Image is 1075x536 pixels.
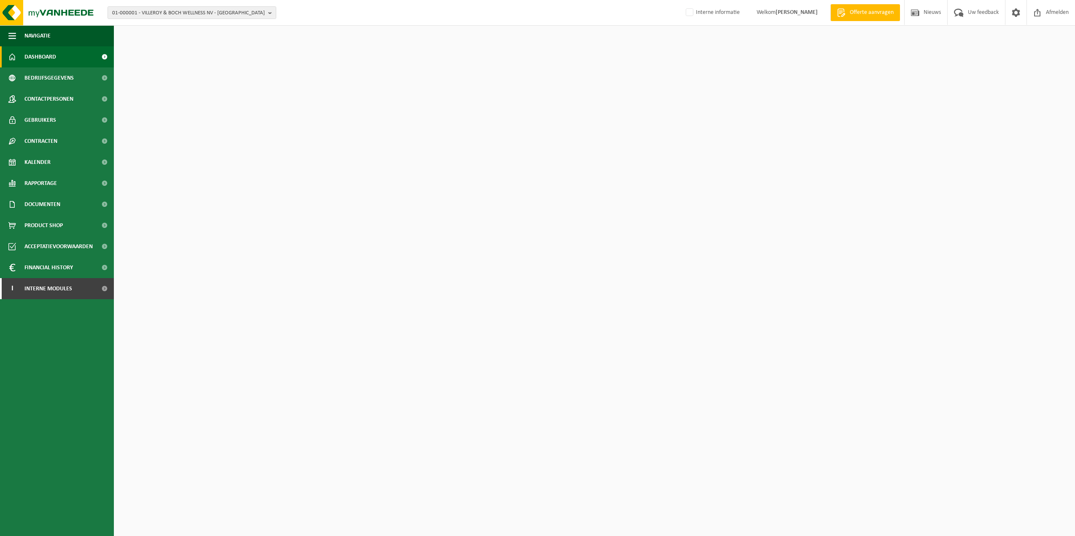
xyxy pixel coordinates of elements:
label: Interne informatie [684,6,740,19]
span: Navigatie [24,25,51,46]
span: Interne modules [24,278,72,299]
span: Financial History [24,257,73,278]
span: Gebruikers [24,110,56,131]
span: 01-000001 - VILLEROY & BOCH WELLNESS NV - [GEOGRAPHIC_DATA] [112,7,265,19]
span: I [8,278,16,299]
span: Contracten [24,131,57,152]
span: Contactpersonen [24,88,73,110]
button: 01-000001 - VILLEROY & BOCH WELLNESS NV - [GEOGRAPHIC_DATA] [108,6,276,19]
a: Offerte aanvragen [830,4,900,21]
span: Bedrijfsgegevens [24,67,74,88]
strong: [PERSON_NAME] [776,9,818,16]
span: Kalender [24,152,51,173]
span: Rapportage [24,173,57,194]
span: Product Shop [24,215,63,236]
span: Dashboard [24,46,56,67]
span: Documenten [24,194,60,215]
span: Offerte aanvragen [848,8,896,17]
span: Acceptatievoorwaarden [24,236,93,257]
